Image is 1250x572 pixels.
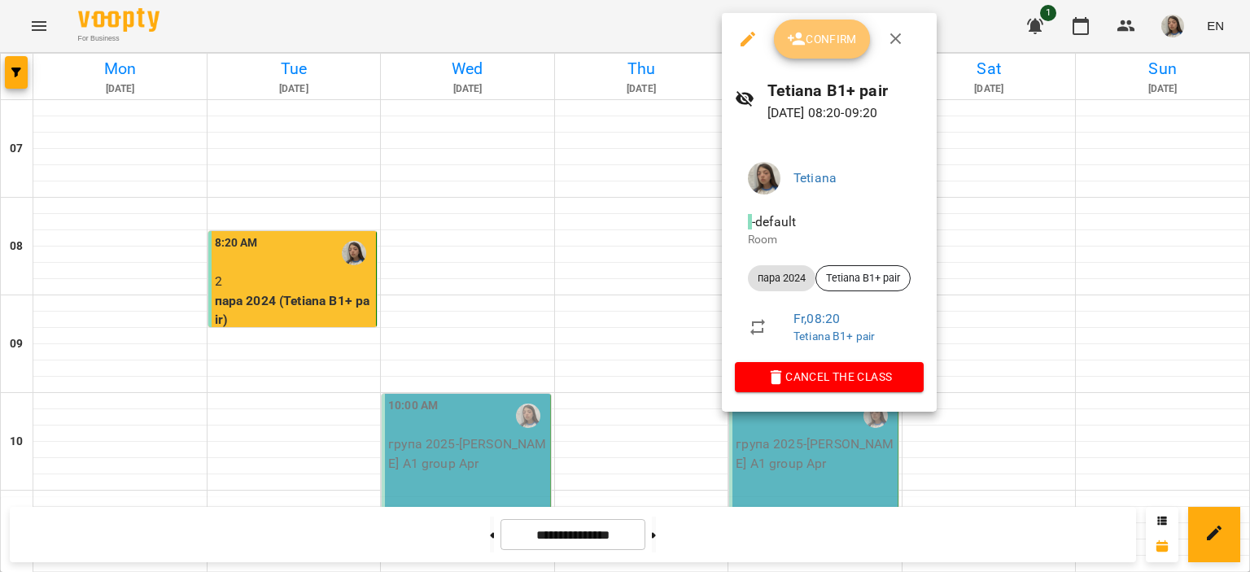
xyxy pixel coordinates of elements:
span: Tetiana B1+ pair [816,271,910,286]
img: 8562b237ea367f17c5f9591cc48de4ba.jpg [748,162,780,194]
a: Fr , 08:20 [793,311,840,326]
span: Cancel the class [748,367,911,386]
span: пара 2024 [748,271,815,286]
a: Tetiana [793,170,837,186]
div: Tetiana B1+ pair [815,265,911,291]
button: Cancel the class [735,362,924,391]
button: Confirm [774,20,870,59]
p: Room [748,232,911,248]
span: - default [748,214,799,229]
h6: Tetiana B1+ pair [767,78,924,103]
p: [DATE] 08:20 - 09:20 [767,103,924,123]
span: Confirm [787,29,857,49]
a: Tetiana B1+ pair [793,330,875,343]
